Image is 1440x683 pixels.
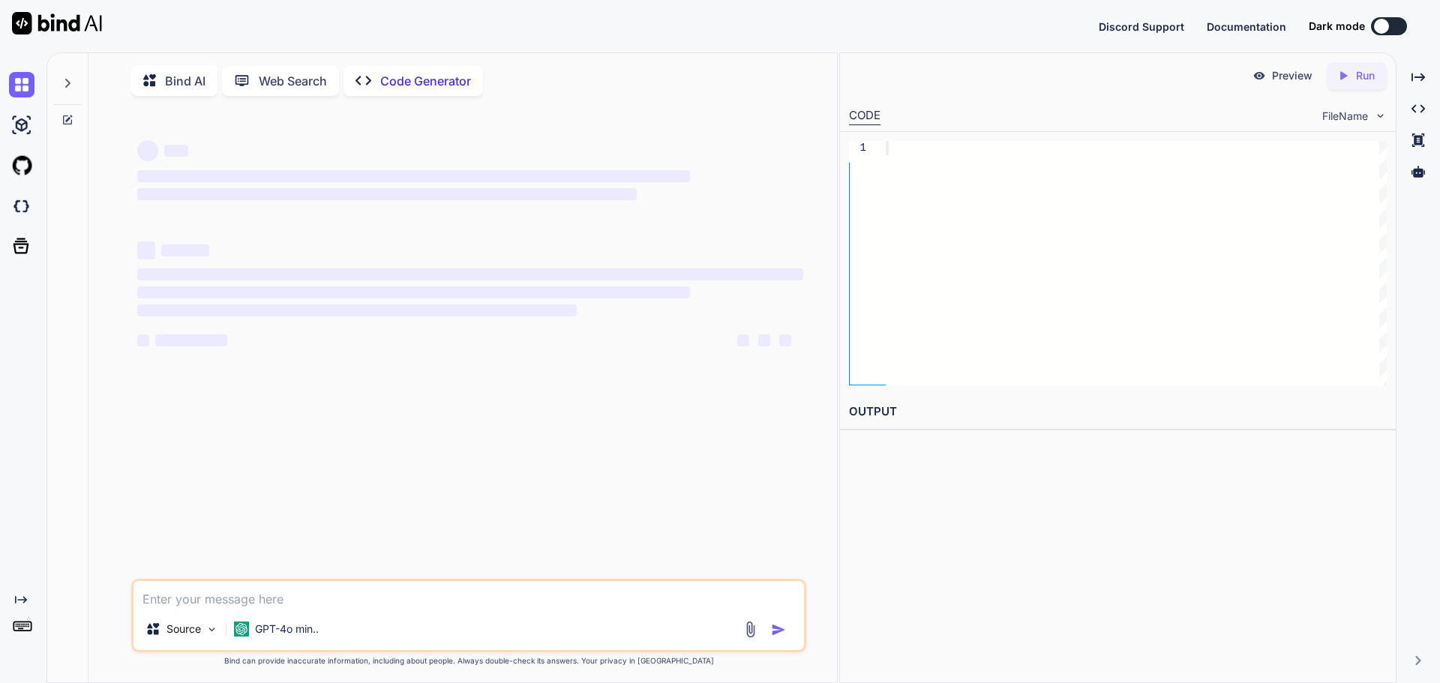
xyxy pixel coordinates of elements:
span: ‌ [161,244,209,256]
p: Web Search [259,72,327,90]
img: chevron down [1374,109,1387,122]
div: CODE [849,107,880,125]
span: FileName [1322,109,1368,124]
p: Bind can provide inaccurate information, including about people. Always double-check its answers.... [131,655,806,667]
div: 1 [849,141,866,155]
span: ‌ [137,286,690,298]
span: ‌ [155,334,227,346]
span: ‌ [137,304,577,316]
span: ‌ [137,268,803,280]
span: ‌ [137,140,158,161]
span: ‌ [737,334,749,346]
p: Run [1356,68,1375,83]
span: ‌ [137,241,155,259]
img: preview [1252,69,1266,82]
p: Bind AI [165,72,205,90]
img: Bind AI [12,12,102,34]
p: Code Generator [380,72,471,90]
span: ‌ [758,334,770,346]
img: icon [771,622,786,637]
img: darkCloudIdeIcon [9,193,34,219]
span: ‌ [137,170,690,182]
button: Discord Support [1099,19,1184,34]
span: Discord Support [1099,20,1184,33]
span: Dark mode [1309,19,1365,34]
span: ‌ [137,188,637,200]
span: ‌ [779,334,791,346]
span: ‌ [137,334,149,346]
h2: OUTPUT [840,394,1396,430]
button: Documentation [1207,19,1286,34]
img: Pick Models [205,623,218,636]
span: ‌ [164,145,188,157]
p: GPT-4o min.. [255,622,319,637]
img: ai-studio [9,112,34,138]
p: Source [166,622,201,637]
img: GPT-4o mini [234,622,249,637]
p: Preview [1272,68,1312,83]
span: Documentation [1207,20,1286,33]
img: attachment [742,621,759,638]
img: chat [9,72,34,97]
img: githubLight [9,153,34,178]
